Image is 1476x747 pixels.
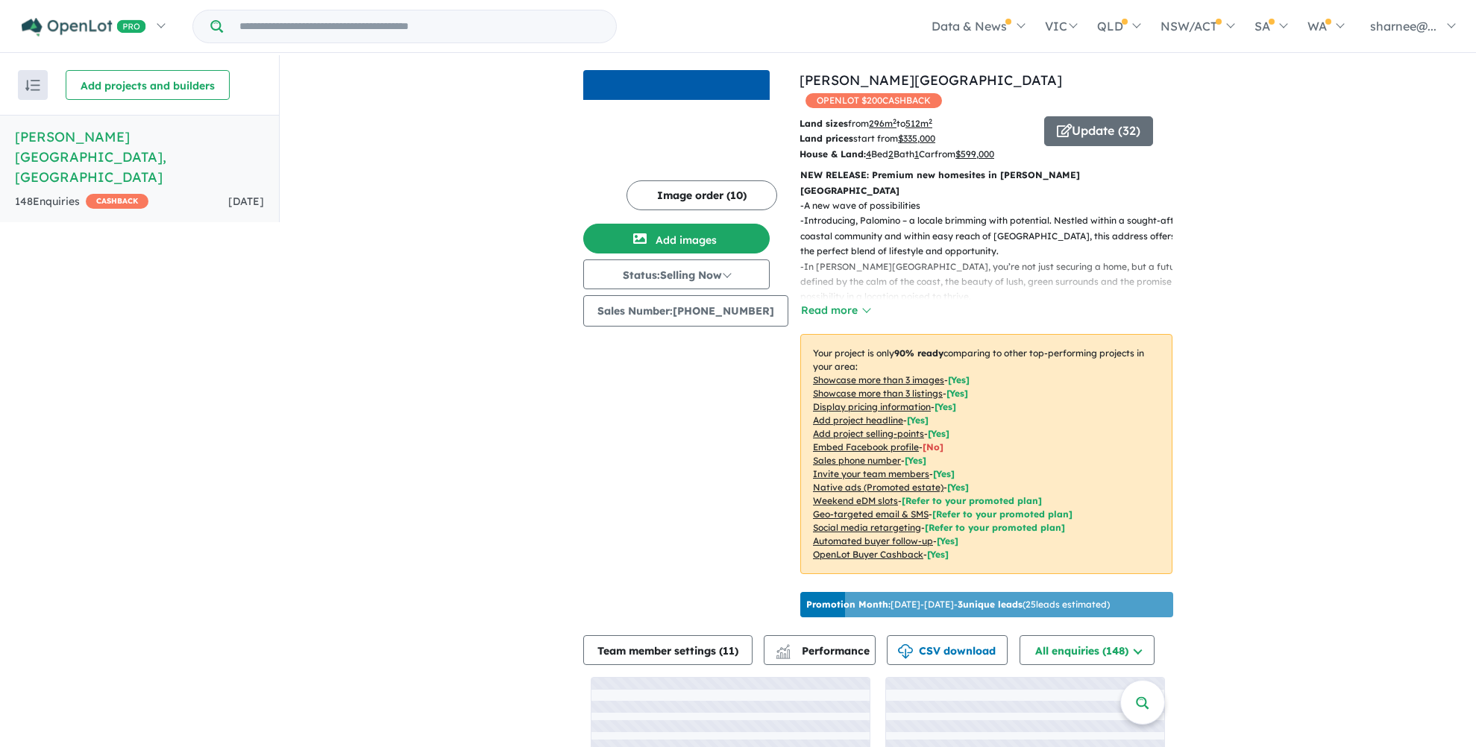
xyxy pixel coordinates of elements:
[813,374,944,385] u: Showcase more than 3 images
[914,148,919,160] u: 1
[723,644,735,658] span: 11
[800,302,870,319] button: Read more
[813,415,903,426] u: Add project headline
[806,599,891,610] b: Promotion Month:
[893,117,896,125] sup: 2
[813,495,898,506] u: Weekend eDM slots
[907,415,929,426] span: [ Yes ]
[800,116,1033,131] p: from
[800,213,1184,259] p: - Introducing, Palomino – a locale brimming with potential. Nestled within a sought-after coastal...
[626,180,777,210] button: Image order (10)
[947,482,969,493] span: [Yes]
[866,148,871,160] u: 4
[927,549,949,560] span: [Yes]
[800,259,1184,305] p: - In [PERSON_NAME][GEOGRAPHIC_DATA], you’re not just securing a home, but a future defined by the...
[932,508,1073,520] span: [Refer to your promoted plan]
[776,649,791,659] img: bar-chart.svg
[813,455,901,466] u: Sales phone number
[898,644,913,659] img: download icon
[66,70,230,100] button: Add projects and builders
[935,401,956,412] span: [ Yes ]
[800,147,1033,162] p: Bed Bath Car from
[888,148,894,160] u: 2
[958,599,1023,610] b: 3 unique leads
[800,118,848,129] b: Land sizes
[86,194,148,209] span: CASHBACK
[583,635,753,665] button: Team member settings (11)
[800,148,866,160] b: House & Land:
[1020,635,1155,665] button: All enquiries (148)
[1044,116,1153,146] button: Update (32)
[905,118,932,129] u: 512 m
[887,635,1008,665] button: CSV download
[15,127,264,187] h5: [PERSON_NAME][GEOGRAPHIC_DATA] , [GEOGRAPHIC_DATA]
[894,347,943,359] b: 90 % ready
[929,117,932,125] sup: 2
[955,148,994,160] u: $ 599,000
[583,295,788,327] button: Sales Number:[PHONE_NUMBER]
[937,535,958,546] span: [Yes]
[764,635,876,665] button: Performance
[813,535,933,546] u: Automated buyer follow-up
[896,118,932,129] span: to
[813,482,943,493] u: Native ads (Promoted estate)
[583,259,770,289] button: Status:Selling Now
[800,131,1033,146] p: start from
[948,374,970,385] span: [ Yes ]
[925,522,1065,533] span: [Refer to your promoted plan]
[946,388,968,399] span: [ Yes ]
[933,468,955,479] span: [ Yes ]
[805,93,942,108] span: OPENLOT $ 200 CASHBACK
[800,334,1172,574] p: Your project is only comparing to other top-performing projects in your area: - - - - - - - - - -...
[226,10,613,42] input: Try estate name, suburb, builder or developer
[1370,19,1436,34] span: sharnee@...
[25,80,40,91] img: sort.svg
[813,428,924,439] u: Add project selling-points
[869,118,896,129] u: 296 m
[905,455,926,466] span: [ Yes ]
[902,495,1042,506] span: [Refer to your promoted plan]
[813,388,943,399] u: Showcase more than 3 listings
[776,644,790,652] img: line-chart.svg
[800,198,1184,213] p: - A new wave of possibilities
[928,428,949,439] span: [ Yes ]
[228,195,264,208] span: [DATE]
[813,549,923,560] u: OpenLot Buyer Cashback
[813,522,921,533] u: Social media retargeting
[583,224,770,253] button: Add images
[800,72,1062,89] a: [PERSON_NAME][GEOGRAPHIC_DATA]
[923,441,943,453] span: [ No ]
[806,598,1110,611] p: [DATE] - [DATE] - ( 25 leads estimated)
[22,18,146,37] img: Openlot PRO Logo White
[800,133,853,144] b: Land prices
[813,508,929,520] u: Geo-targeted email & SMS
[898,133,935,144] u: $ 335,000
[813,468,929,479] u: Invite your team members
[800,168,1172,198] p: NEW RELEASE: Premium new homesites in [PERSON_NAME][GEOGRAPHIC_DATA]
[778,644,870,658] span: Performance
[813,401,931,412] u: Display pricing information
[813,441,919,453] u: Embed Facebook profile
[15,193,148,211] div: 148 Enquir ies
